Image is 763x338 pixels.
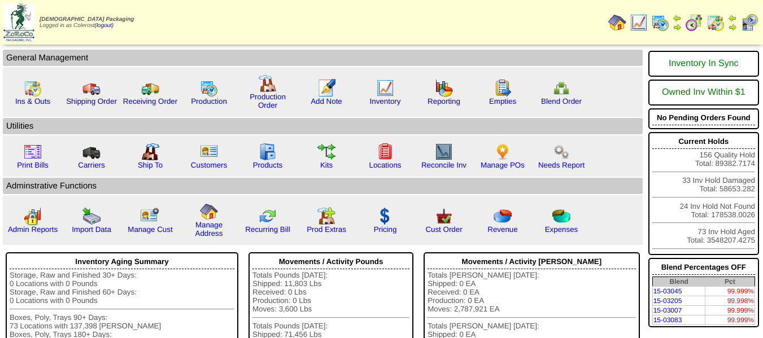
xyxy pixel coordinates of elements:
td: 99.999% [705,306,755,315]
a: Manage Cust [128,225,172,234]
img: factory2.gif [141,143,159,161]
td: General Management [3,50,643,66]
div: Inventory In Sync [652,53,755,74]
span: [DEMOGRAPHIC_DATA] Packaging [40,16,134,23]
img: customers.gif [200,143,218,161]
img: line_graph.gif [376,79,394,97]
img: cabinet.gif [259,143,277,161]
img: line_graph.gif [630,14,648,32]
td: 99.999% [705,287,755,296]
div: Movements / Activity Pounds [252,254,409,269]
img: arrowleft.gif [673,14,682,23]
a: Production [191,97,227,106]
td: 99.998% [705,296,755,306]
img: cust_order.png [435,207,453,225]
img: calendarinout.gif [707,14,725,32]
img: truck2.gif [141,79,159,97]
a: Expenses [545,225,578,234]
img: calendarprod.gif [200,79,218,97]
a: Needs Report [538,161,585,169]
a: Ins & Outs [15,97,50,106]
img: locations.gif [376,143,394,161]
img: graph2.png [24,207,42,225]
a: Reporting [428,97,460,106]
img: home.gif [608,14,626,32]
a: Prod Extras [307,225,346,234]
a: Manage Address [195,221,223,238]
a: (logout) [94,23,114,29]
th: Blend [652,277,705,287]
div: Current Holds [652,134,755,149]
a: Import Data [72,225,111,234]
img: graph.gif [435,79,453,97]
div: Blend Percentages OFF [652,260,755,275]
a: Receiving Order [123,97,177,106]
img: invoice2.gif [24,143,42,161]
a: Add Note [311,97,342,106]
a: Carriers [78,161,104,169]
img: truck.gif [82,79,101,97]
img: import.gif [82,207,101,225]
img: zoroco-logo-small.webp [3,3,34,41]
a: Recurring Bill [245,225,290,234]
a: Customers [191,161,227,169]
td: Utilities [3,118,643,134]
img: prodextras.gif [317,207,335,225]
a: Blend Order [541,97,582,106]
a: 15-03007 [653,306,682,314]
span: Logged in as Colerost [40,16,134,29]
img: home.gif [200,203,218,221]
th: Pct [705,277,755,287]
a: 15-03083 [653,316,682,324]
img: workorder.gif [494,79,512,97]
a: Print Bills [17,161,49,169]
a: Pricing [374,225,397,234]
img: line_graph2.gif [435,143,453,161]
a: Locations [369,161,401,169]
img: workflow.png [552,143,570,161]
img: po.png [494,143,512,161]
a: Revenue [487,225,517,234]
div: Movements / Activity [PERSON_NAME] [428,254,636,269]
img: arrowleft.gif [728,14,737,23]
a: 15-03205 [653,297,682,305]
div: Inventory Aging Summary [10,254,234,269]
img: factory.gif [259,74,277,93]
a: Ship To [138,161,163,169]
img: managecust.png [140,207,161,225]
img: network.png [552,79,570,97]
a: Production Order [250,93,286,109]
a: Kits [320,161,333,169]
a: Reconcile Inv [421,161,466,169]
img: orders.gif [317,79,335,97]
img: workflow.gif [317,143,335,161]
td: Adminstrative Functions [3,178,643,194]
a: Cust Order [425,225,462,234]
a: Manage POs [481,161,525,169]
a: Empties [489,97,516,106]
a: Inventory [370,97,401,106]
a: Shipping Order [66,97,117,106]
div: Owned Inv Within $1 [652,82,755,103]
a: Products [253,161,283,169]
div: 156 Quality Hold Total: 89382.7174 33 Inv Hold Damaged Total: 58653.282 24 Inv Hold Not Found Tot... [648,132,759,255]
img: calendarcustomer.gif [740,14,758,32]
img: calendarinout.gif [24,79,42,97]
img: truck3.gif [82,143,101,161]
img: arrowright.gif [728,23,737,32]
div: No Pending Orders Found [652,111,755,125]
img: arrowright.gif [673,23,682,32]
img: pie_chart.png [494,207,512,225]
img: dollar.gif [376,207,394,225]
img: pie_chart2.png [552,207,570,225]
td: 99.999% [705,315,755,325]
img: calendarprod.gif [651,14,669,32]
img: reconcile.gif [259,207,277,225]
a: Admin Reports [8,225,58,234]
img: calendarblend.gif [685,14,703,32]
a: 15-03045 [653,287,682,295]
